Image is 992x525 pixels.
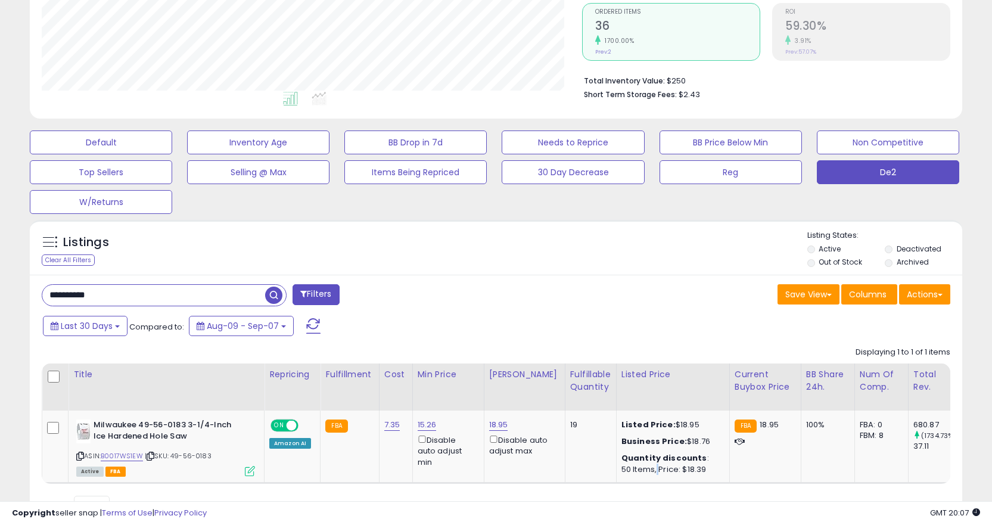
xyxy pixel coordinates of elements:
[293,284,339,305] button: Filters
[785,19,950,35] h2: 59.30%
[43,316,128,336] button: Last 30 Days
[860,420,899,430] div: FBA: 0
[735,368,796,393] div: Current Buybox Price
[30,190,172,214] button: W/Returns
[76,420,255,475] div: ASIN:
[12,508,207,519] div: seller snap | |
[860,430,899,441] div: FBM: 8
[913,368,957,393] div: Total Rev.
[297,421,316,431] span: OFF
[30,131,172,154] button: Default
[817,131,959,154] button: Non Competitive
[129,321,184,333] span: Compared to:
[806,368,850,393] div: BB Share 24h.
[660,131,802,154] button: BB Price Below Min
[819,257,862,267] label: Out of Stock
[94,420,238,445] b: Milwaukee 49-56-0183 3-1/4-Inch Ice Hardened Hole Saw
[817,160,959,184] button: De2
[207,320,279,332] span: Aug-09 - Sep-07
[51,499,136,511] span: Show: entries
[269,368,315,381] div: Repricing
[105,467,126,477] span: FBA
[760,419,779,430] span: 18.95
[778,284,839,305] button: Save View
[595,9,760,15] span: Ordered Items
[76,420,91,443] img: 31tkfjQqkIL._SL40_.jpg
[584,76,665,86] b: Total Inventory Value:
[42,254,95,266] div: Clear All Filters
[785,9,950,15] span: ROI
[735,420,757,433] small: FBA
[807,230,962,241] p: Listing States:
[785,48,816,55] small: Prev: 57.07%
[489,419,508,431] a: 18.95
[584,89,677,100] b: Short Term Storage Fees:
[73,368,259,381] div: Title
[841,284,897,305] button: Columns
[76,467,104,477] span: All listings currently available for purchase on Amazon
[791,36,811,45] small: 3.91%
[189,316,294,336] button: Aug-09 - Sep-07
[344,160,487,184] button: Items Being Repriced
[621,368,724,381] div: Listed Price
[145,451,212,461] span: | SKU: 49-56-0183
[621,436,720,447] div: $18.76
[502,131,644,154] button: Needs to Reprice
[860,368,903,393] div: Num of Comp.
[899,284,950,305] button: Actions
[489,368,560,381] div: [PERSON_NAME]
[154,507,207,518] a: Privacy Policy
[418,433,475,468] div: Disable auto adjust min
[584,73,941,87] li: $250
[61,320,113,332] span: Last 30 Days
[621,464,720,475] div: 50 Items, Price: $18.39
[897,244,941,254] label: Deactivated
[913,420,962,430] div: 680.87
[101,451,143,461] a: B0017WS1EW
[621,419,676,430] b: Listed Price:
[187,131,329,154] button: Inventory Age
[621,436,687,447] b: Business Price:
[621,452,707,464] b: Quantity discounts
[819,244,841,254] label: Active
[570,368,611,393] div: Fulfillable Quantity
[595,48,611,55] small: Prev: 2
[63,234,109,251] h5: Listings
[856,347,950,358] div: Displaying 1 to 1 of 1 items
[621,453,720,464] div: :
[187,160,329,184] button: Selling @ Max
[921,431,957,440] small: (1734.73%)
[595,19,760,35] h2: 36
[913,441,962,452] div: 37.11
[384,419,400,431] a: 7.35
[570,420,607,430] div: 19
[806,420,845,430] div: 100%
[679,89,700,100] span: $2.43
[601,36,634,45] small: 1700.00%
[12,507,55,518] strong: Copyright
[621,420,720,430] div: $18.95
[502,160,644,184] button: 30 Day Decrease
[930,507,980,518] span: 2025-10-8 20:07 GMT
[418,368,479,381] div: Min Price
[325,368,374,381] div: Fulfillment
[272,421,287,431] span: ON
[384,368,408,381] div: Cost
[30,160,172,184] button: Top Sellers
[418,419,437,431] a: 15.26
[344,131,487,154] button: BB Drop in 7d
[102,507,153,518] a: Terms of Use
[660,160,802,184] button: Reg
[849,288,887,300] span: Columns
[325,420,347,433] small: FBA
[897,257,929,267] label: Archived
[269,438,311,449] div: Amazon AI
[489,433,556,456] div: Disable auto adjust max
